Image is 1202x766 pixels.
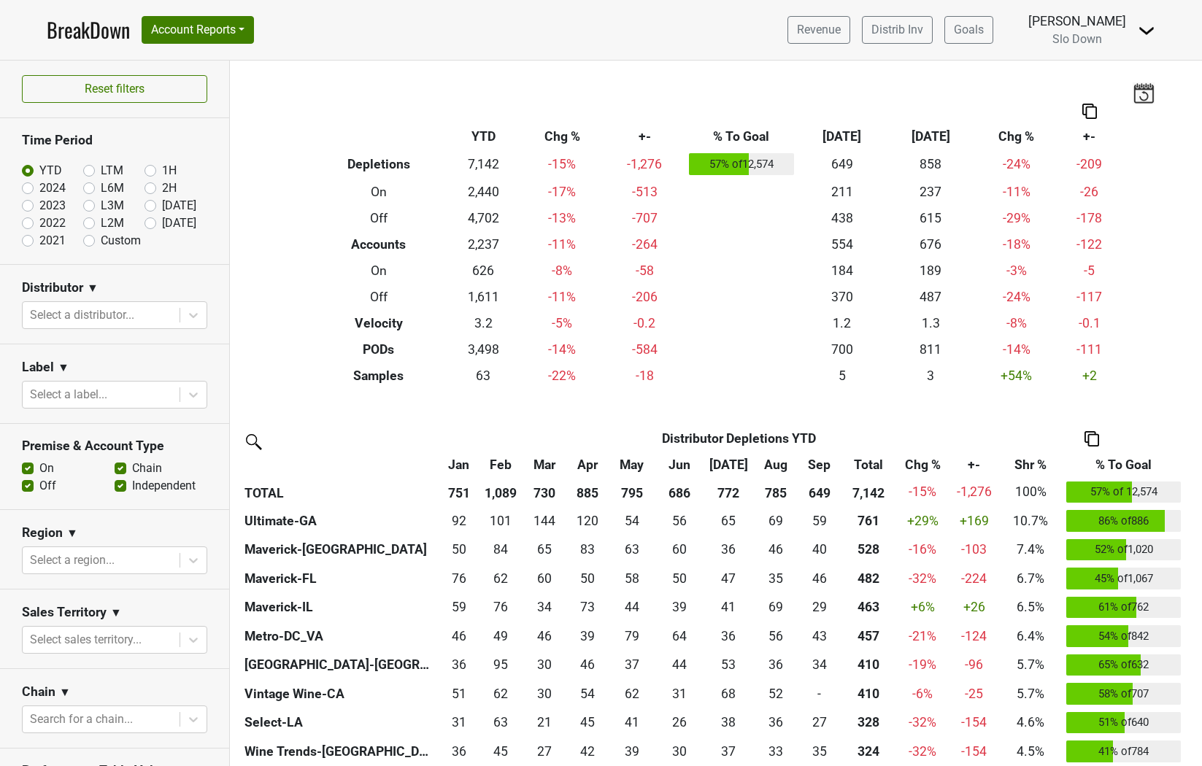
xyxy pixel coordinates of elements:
[1133,82,1155,103] img: last_updated_date
[954,540,995,559] div: -103
[798,258,886,284] td: 184
[798,651,841,680] td: 33.75
[241,651,438,680] th: [GEOGRAPHIC_DATA]-[GEOGRAPHIC_DATA]
[612,540,652,559] div: 63
[944,16,993,44] a: Goals
[522,478,566,507] th: 730
[798,478,841,507] th: 649
[975,205,1058,231] td: -29 %
[101,197,124,214] label: L3M
[566,506,609,535] td: 119.83
[241,679,438,708] th: Vintage Wine-CA
[998,622,1063,651] td: 6.4%
[101,162,123,179] label: LTM
[66,525,78,542] span: ▼
[707,627,750,646] div: 36
[753,651,798,680] td: 36
[886,284,974,310] td: 487
[844,511,892,530] div: 761
[525,569,563,588] div: 60
[954,597,995,616] div: +26
[442,569,476,588] div: 76
[1057,205,1121,231] td: -178
[685,123,798,150] th: % To Goal
[241,452,438,478] th: &nbsp;: activate to sort column ascending
[704,622,754,651] td: 35.584
[1028,12,1126,31] div: [PERSON_NAME]
[798,506,841,535] td: 59.17
[753,478,798,507] th: 785
[522,564,566,593] td: 59.5
[39,179,66,197] label: 2024
[311,179,446,205] th: On
[612,655,652,674] div: 37
[525,540,563,559] div: 65
[442,511,476,530] div: 92
[101,214,124,232] label: L2M
[975,284,1058,310] td: -24 %
[798,535,841,565] td: 39.586
[801,511,837,530] div: 59
[1138,22,1155,39] img: Dropdown Menu
[957,484,992,499] span: -1,276
[609,593,655,622] td: 44
[609,651,655,680] td: 37.167
[798,123,886,150] th: [DATE]
[162,179,177,197] label: 2H
[39,214,66,232] label: 2022
[520,363,604,389] td: -22 %
[446,310,520,336] td: 3.2
[241,429,264,452] img: filter
[655,535,704,565] td: 59.832
[442,655,476,674] div: 36
[604,363,685,389] td: -18
[110,604,122,622] span: ▼
[142,16,254,44] button: Account Reports
[525,627,563,646] div: 46
[132,460,162,477] label: Chain
[520,258,604,284] td: -8 %
[655,478,704,507] th: 686
[438,651,479,680] td: 36.003
[895,535,950,565] td: -16 %
[609,535,655,565] td: 63.085
[39,197,66,214] label: 2023
[841,506,895,535] th: 760.820
[522,622,566,651] td: 45.5
[570,655,605,674] div: 46
[862,16,933,44] a: Distrib Inv
[841,593,895,622] th: 462.999
[438,564,479,593] td: 75.665
[844,540,892,559] div: 528
[954,569,995,588] div: -224
[566,535,609,565] td: 83.415
[895,452,950,478] th: Chg %: activate to sort column ascending
[311,336,446,363] th: PODs
[22,525,63,541] h3: Region
[522,506,566,535] td: 144.33
[520,205,604,231] td: -13 %
[39,460,54,477] label: On
[479,506,522,535] td: 101.32
[22,684,55,700] h3: Chain
[604,123,685,150] th: +-
[798,205,886,231] td: 438
[609,564,655,593] td: 57.751
[241,478,438,507] th: TOTAL
[798,622,841,651] td: 43.25
[604,205,685,231] td: -707
[998,564,1063,593] td: 6.7%
[998,452,1063,478] th: Shr %: activate to sort column ascending
[886,150,974,179] td: 858
[954,655,995,674] div: -96
[22,280,83,295] h3: Distributor
[1063,452,1184,478] th: % To Goal: activate to sort column ascending
[483,597,518,616] div: 76
[609,622,655,651] td: 78.583
[22,605,107,620] h3: Sales Territory
[446,258,520,284] td: 626
[311,150,446,179] th: Depletions
[655,593,704,622] td: 38.5
[798,231,886,258] td: 554
[604,258,685,284] td: -58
